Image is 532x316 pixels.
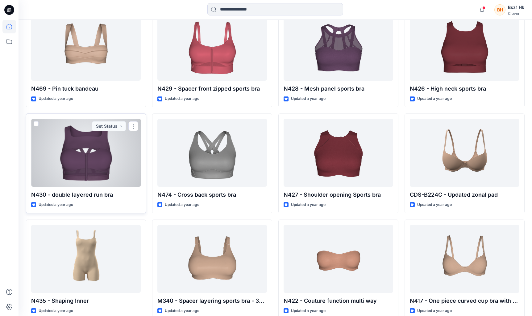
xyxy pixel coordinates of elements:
[494,4,505,15] div: BH
[508,11,524,16] div: Clover
[284,190,393,199] p: N427 - Shoulder opening Sports bra
[157,190,267,199] p: N474 - Cross back sports bra
[291,308,326,314] p: Updated a year ago
[31,119,141,187] a: N430 - double layered run bra
[157,297,267,305] p: M340 - Spacer layering sports bra - 36DD
[284,297,393,305] p: N422 - Couture function multi way
[410,225,519,293] a: N417 - One piece curved cup bra with piping
[39,96,73,102] p: Updated a year ago
[165,202,199,208] p: Updated a year ago
[157,119,267,187] a: N474 - Cross back sports bra
[417,308,452,314] p: Updated a year ago
[284,225,393,293] a: N422 - Couture function multi way
[291,202,326,208] p: Updated a year ago
[417,202,452,208] p: Updated a year ago
[291,96,326,102] p: Updated a year ago
[165,96,199,102] p: Updated a year ago
[284,119,393,187] a: N427 - Shoulder opening Sports bra
[410,13,519,81] a: N426 - High neck sports bra
[410,119,519,187] a: CDS-B224C - Updated zonal pad
[410,297,519,305] p: N417 - One piece curved cup bra with piping
[157,225,267,293] a: M340 - Spacer layering sports bra - 36DD
[284,84,393,93] p: N428 - Mesh panel sports bra
[508,4,524,11] div: Bsz1 Hk
[157,13,267,81] a: N429 - Spacer front zipped sports bra
[31,190,141,199] p: N430 - double layered run bra
[410,190,519,199] p: CDS-B224C - Updated zonal pad
[284,13,393,81] a: N428 - Mesh panel sports bra
[165,308,199,314] p: Updated a year ago
[157,84,267,93] p: N429 - Spacer front zipped sports bra
[31,13,141,81] a: N469 - Pin tuck bandeau
[410,84,519,93] p: N426 - High neck sports bra
[31,297,141,305] p: N435 - Shaping Inner
[39,202,73,208] p: Updated a year ago
[417,96,452,102] p: Updated a year ago
[39,308,73,314] p: Updated a year ago
[31,225,141,293] a: N435 - Shaping Inner
[31,84,141,93] p: N469 - Pin tuck bandeau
